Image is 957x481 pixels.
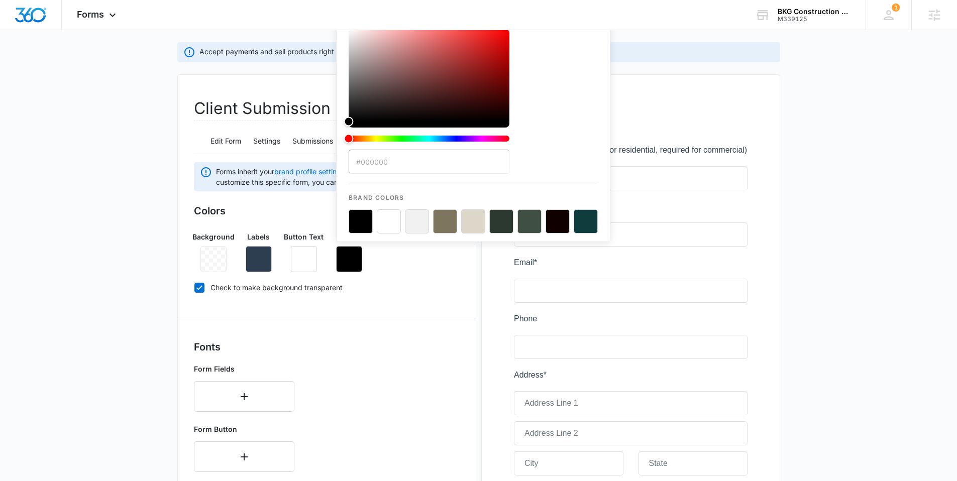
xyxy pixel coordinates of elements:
button: Settings [253,130,280,154]
div: notifications count [892,4,900,12]
div: Hue [349,136,509,142]
span: Forms [77,9,104,20]
div: color-picker [349,29,509,150]
input: Country [125,337,234,362]
button: Submissions [292,130,333,154]
p: Accept payments and sell products right on this form. [199,46,434,57]
h2: Preview [498,97,764,112]
div: account name [778,8,851,16]
button: Edit Form [210,130,241,154]
h3: Colors [194,203,460,218]
p: Labels [247,231,270,242]
label: Check to make background transparent [194,282,460,293]
p: Button Text [284,231,324,242]
h2: Client Submission Form [194,96,390,121]
div: account id [778,16,851,23]
p: Background [192,231,235,242]
span: 1 [892,4,900,12]
div: Color [349,29,509,122]
a: brand profile settings [274,167,345,176]
p: Brand Colors [349,184,598,202]
p: Form Button [194,424,294,434]
button: Remove [336,246,362,272]
button: Remove [246,246,272,272]
button: Remove [291,246,317,272]
input: State [125,307,234,331]
input: color-picker-input [349,150,509,174]
div: color-picker-container [349,29,598,233]
span: Forms inherit your by default. If you need to customize this specific form, you can make individu... [216,166,454,187]
h3: Fonts [194,339,460,354]
p: Form Fields [194,364,294,374]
